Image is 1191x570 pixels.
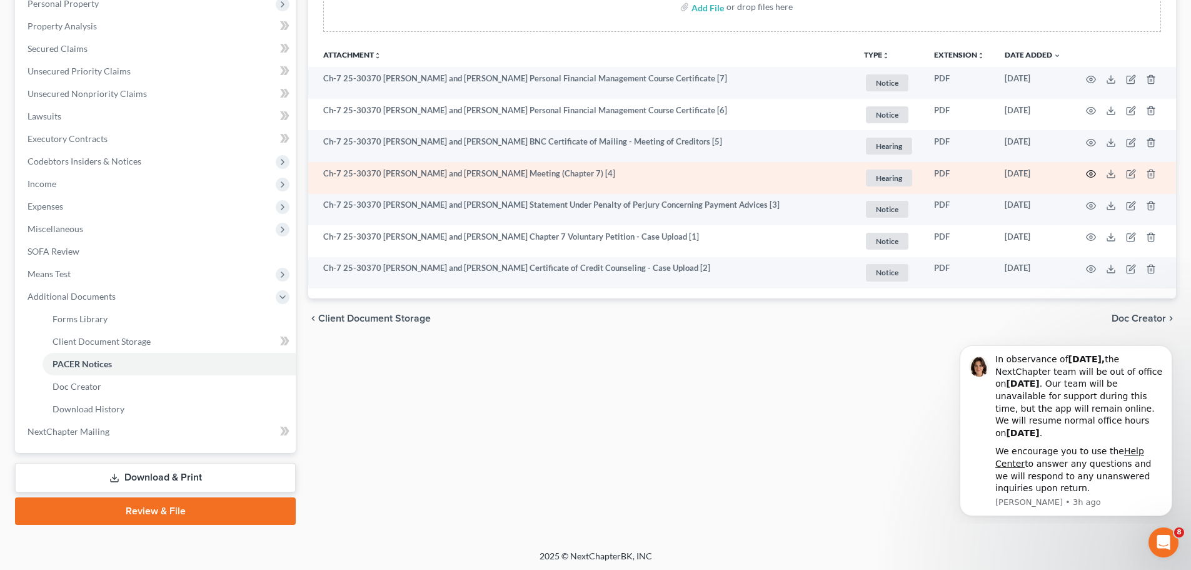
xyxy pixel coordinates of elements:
[15,463,296,492] a: Download & Print
[995,225,1071,257] td: [DATE]
[866,138,912,155] span: Hearing
[308,67,854,99] td: Ch-7 25-30370 [PERSON_NAME] and [PERSON_NAME] Personal Financial Management Course Certificate [7]
[18,15,296,38] a: Property Analysis
[866,74,908,91] span: Notice
[995,67,1071,99] td: [DATE]
[28,156,141,166] span: Codebtors Insiders & Notices
[374,52,381,59] i: unfold_more
[308,313,431,323] button: chevron_left Client Document Storage
[18,83,296,105] a: Unsecured Nonpriority Claims
[866,170,912,186] span: Hearing
[43,308,296,330] a: Forms Library
[308,162,854,194] td: Ch-7 25-30370 [PERSON_NAME] and [PERSON_NAME] Meeting (Chapter 7) [4]
[1148,527,1178,557] iframe: Intercom live chat
[864,136,914,156] a: Hearing
[1005,50,1061,59] a: Date Added expand_more
[18,240,296,263] a: SOFA Review
[28,223,83,234] span: Miscellaneous
[308,130,854,162] td: Ch-7 25-30370 [PERSON_NAME] and [PERSON_NAME] BNC Certificate of Mailing - Meeting of Creditors [5]
[924,162,995,194] td: PDF
[1053,52,1061,59] i: expand_more
[866,264,908,281] span: Notice
[1174,527,1184,537] span: 8
[18,38,296,60] a: Secured Claims
[882,52,890,59] i: unfold_more
[53,404,124,414] span: Download History
[924,99,995,131] td: PDF
[995,130,1071,162] td: [DATE]
[995,162,1071,194] td: [DATE]
[995,99,1071,131] td: [DATE]
[28,133,108,144] span: Executory Contracts
[864,168,914,188] a: Hearing
[18,420,296,443] a: NextChapter Mailing
[28,66,131,76] span: Unsecured Priority Claims
[53,313,108,324] span: Forms Library
[28,291,116,302] span: Additional Documents
[864,231,914,252] a: Notice
[924,130,995,162] td: PDF
[15,497,296,525] a: Review & File
[995,194,1071,226] td: [DATE]
[308,313,318,323] i: chevron_left
[1166,313,1176,323] i: chevron_right
[308,257,854,289] td: Ch-7 25-30370 [PERSON_NAME] and [PERSON_NAME] Certificate of Credit Counseling - Case Upload [2]
[995,257,1071,289] td: [DATE]
[28,88,147,99] span: Unsecured Nonpriority Claims
[28,246,79,257] span: SOFA Review
[864,73,914,93] a: Notice
[864,262,914,283] a: Notice
[977,52,985,59] i: unfold_more
[28,111,61,121] span: Lawsuits
[1112,313,1166,323] span: Doc Creator
[1112,313,1176,323] button: Doc Creator chevron_right
[866,201,908,218] span: Notice
[28,178,56,189] span: Income
[28,21,97,31] span: Property Analysis
[43,330,296,353] a: Client Document Storage
[28,426,109,437] span: NextChapter Mailing
[43,398,296,420] a: Download History
[308,225,854,257] td: Ch-7 25-30370 [PERSON_NAME] and [PERSON_NAME] Chapter 7 Voluntary Petition - Case Upload [1]
[53,359,112,369] span: PACER Notices
[308,99,854,131] td: Ch-7 25-30370 [PERSON_NAME] and [PERSON_NAME] Personal Financial Management Course Certificate [6]
[308,194,854,226] td: Ch-7 25-30370 [PERSON_NAME] and [PERSON_NAME] Statement Under Penalty of Perjury Concerning Payme...
[866,106,908,123] span: Notice
[924,194,995,226] td: PDF
[28,268,71,279] span: Means Test
[864,51,890,59] button: TYPEunfold_more
[318,313,431,323] span: Client Document Storage
[28,201,63,211] span: Expenses
[28,43,88,54] span: Secured Claims
[924,67,995,99] td: PDF
[924,225,995,257] td: PDF
[726,1,793,13] div: or drop files here
[864,199,914,220] a: Notice
[323,50,381,59] a: Attachmentunfold_more
[18,128,296,150] a: Executory Contracts
[53,381,101,392] span: Doc Creator
[53,336,151,347] span: Client Document Storage
[43,353,296,375] a: PACER Notices
[941,334,1191,524] iframe: Intercom notifications message
[934,50,985,59] a: Extensionunfold_more
[864,104,914,125] a: Notice
[43,375,296,398] a: Doc Creator
[18,60,296,83] a: Unsecured Priority Claims
[924,257,995,289] td: PDF
[18,105,296,128] a: Lawsuits
[866,233,908,250] span: Notice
